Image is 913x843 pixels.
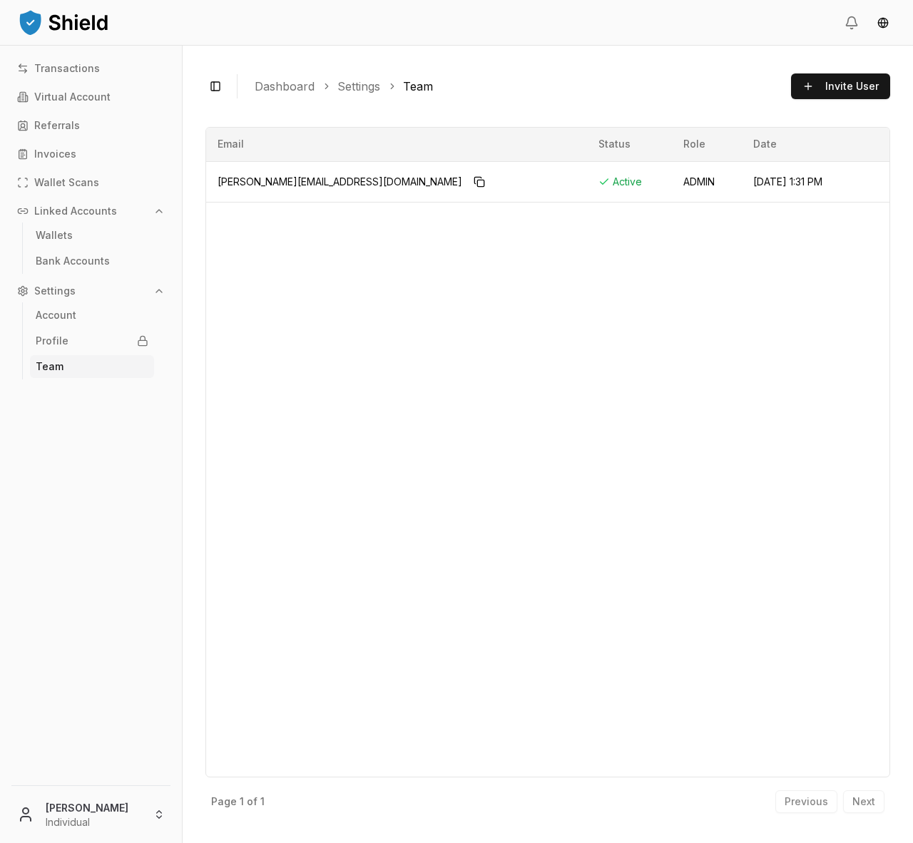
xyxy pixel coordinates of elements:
[11,114,170,137] a: Referrals
[11,280,170,302] button: Settings
[742,128,860,162] th: Date
[672,162,742,203] td: ADMIN
[468,170,491,193] button: Copy to clipboard
[34,63,100,73] p: Transactions
[30,304,154,327] a: Account
[30,329,154,352] a: Profile
[46,800,142,815] p: [PERSON_NAME]
[30,224,154,247] a: Wallets
[613,175,642,189] span: Active
[6,792,176,837] button: [PERSON_NAME]Individual
[34,178,99,188] p: Wallet Scans
[255,78,315,95] a: Dashboard
[46,815,142,829] p: Individual
[36,336,68,346] p: Profile
[403,78,433,95] a: Team
[34,92,111,102] p: Virtual Account
[255,78,780,95] nav: breadcrumb
[30,250,154,272] a: Bank Accounts
[825,79,879,93] span: Invite User
[753,175,822,188] span: [DATE] 1:31 PM
[672,128,742,162] th: Role
[34,286,76,296] p: Settings
[11,200,170,223] button: Linked Accounts
[240,797,244,807] p: 1
[34,149,76,159] p: Invoices
[247,797,257,807] p: of
[260,797,265,807] p: 1
[587,128,673,162] th: Status
[30,355,154,378] a: Team
[11,143,170,165] a: Invoices
[36,230,73,240] p: Wallets
[11,57,170,80] a: Transactions
[337,78,380,95] a: Settings
[791,73,890,99] button: Invite User
[36,362,63,372] p: Team
[36,310,76,320] p: Account
[17,8,110,36] img: ShieldPay Logo
[206,128,587,162] th: Email
[11,86,170,108] a: Virtual Account
[34,121,80,131] p: Referrals
[211,797,237,807] p: Page
[34,206,117,216] p: Linked Accounts
[36,256,110,266] p: Bank Accounts
[218,175,462,189] span: [PERSON_NAME][EMAIL_ADDRESS][DOMAIN_NAME]
[11,171,170,194] a: Wallet Scans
